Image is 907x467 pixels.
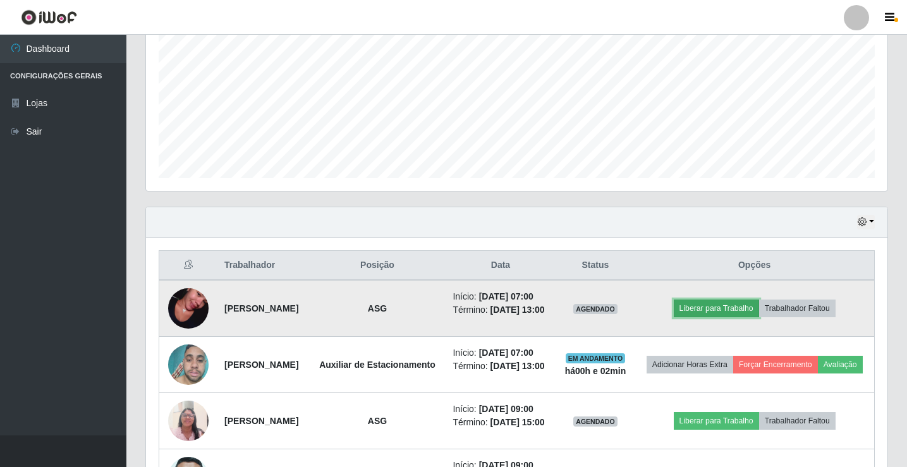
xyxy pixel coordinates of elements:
button: Forçar Encerramento [733,356,818,373]
span: EM ANDAMENTO [566,353,626,363]
li: Início: [453,346,548,360]
li: Término: [453,360,548,373]
strong: [PERSON_NAME] [224,416,298,426]
button: Adicionar Horas Extra [647,356,733,373]
time: [DATE] 13:00 [490,305,545,315]
button: Trabalhador Faltou [759,300,836,317]
button: Trabalhador Faltou [759,412,836,430]
img: 1717438276108.jpeg [168,272,209,344]
th: Opções [635,251,874,281]
li: Término: [453,303,548,317]
strong: há 00 h e 02 min [565,366,626,376]
img: CoreUI Logo [21,9,77,25]
strong: [PERSON_NAME] [224,360,298,370]
th: Status [556,251,635,281]
strong: ASG [368,303,387,313]
li: Término: [453,416,548,429]
img: 1734900991405.jpeg [168,394,209,447]
button: Liberar para Trabalho [674,300,759,317]
time: [DATE] 13:00 [490,361,545,371]
strong: [PERSON_NAME] [224,303,298,313]
th: Trabalhador [217,251,309,281]
button: Liberar para Trabalho [674,412,759,430]
button: Avaliação [818,356,863,373]
span: AGENDADO [573,416,618,427]
time: [DATE] 07:00 [479,348,533,358]
strong: Auxiliar de Estacionamento [319,360,435,370]
strong: ASG [368,416,387,426]
li: Início: [453,290,548,303]
img: 1748551724527.jpeg [168,338,209,392]
time: [DATE] 09:00 [479,404,533,414]
span: AGENDADO [573,304,618,314]
time: [DATE] 15:00 [490,417,545,427]
th: Posição [310,251,446,281]
time: [DATE] 07:00 [479,291,533,301]
th: Data [445,251,556,281]
li: Início: [453,403,548,416]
